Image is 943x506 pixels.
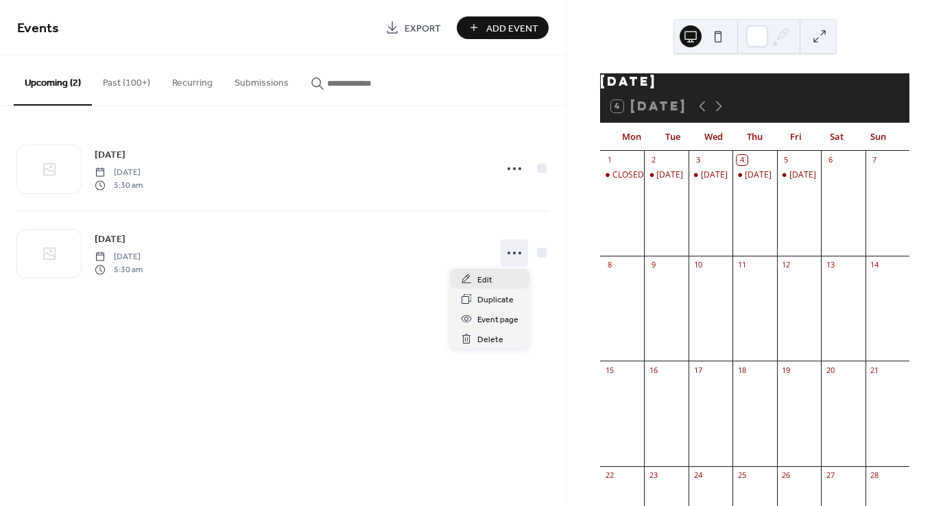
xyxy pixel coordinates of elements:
div: 26 [781,470,791,481]
span: Add Event [486,21,538,36]
button: Recurring [161,56,224,104]
button: Upcoming (2) [14,56,92,106]
div: 27 [825,470,835,481]
div: Friday 5 Sept [777,169,821,181]
div: Tue [652,123,693,151]
a: Export [375,16,451,39]
span: [DATE] [95,232,126,247]
div: 12 [781,260,791,270]
span: Edit [477,273,492,287]
div: 25 [737,470,747,481]
button: Add Event [457,16,549,39]
a: [DATE] [95,231,126,247]
div: 3 [693,155,703,165]
span: 5:30 am [95,179,143,191]
div: Wednesday 3 Sept [689,169,732,181]
div: 9 [648,260,658,270]
span: Export [405,21,441,36]
button: Submissions [224,56,300,104]
span: Delete [477,333,503,347]
div: Thu [735,123,776,151]
div: [DATE] [656,169,683,181]
div: 23 [648,470,658,481]
div: 15 [604,365,614,375]
div: 20 [825,365,835,375]
span: [DATE] [95,167,143,179]
div: 18 [737,365,747,375]
span: [DATE] [95,251,143,263]
div: CLOSED [612,169,644,181]
div: 19 [781,365,791,375]
span: [DATE] [95,148,126,162]
div: 1 [604,155,614,165]
button: Past (100+) [92,56,161,104]
span: 5:30 am [95,263,143,276]
div: 16 [648,365,658,375]
div: 8 [604,260,614,270]
a: [DATE] [95,147,126,162]
span: Event page [477,313,518,327]
div: 13 [825,260,835,270]
div: 21 [870,365,880,375]
div: 11 [737,260,747,270]
div: 7 [870,155,880,165]
div: 17 [693,365,703,375]
div: [DATE] [789,169,816,181]
div: 10 [693,260,703,270]
div: 5 [781,155,791,165]
div: Mon [611,123,652,151]
div: Thursday 4 Sept [732,169,776,181]
div: Sat [816,123,857,151]
div: Sun [857,123,898,151]
div: Tuesday 2 Sept [644,169,688,181]
div: 14 [870,260,880,270]
div: [DATE] [745,169,772,181]
div: Fri [775,123,816,151]
div: 4 [737,155,747,165]
div: 22 [604,470,614,481]
div: 24 [693,470,703,481]
div: [DATE] [701,169,728,181]
div: Wed [693,123,735,151]
span: Events [17,15,59,42]
div: 28 [870,470,880,481]
div: CLOSED [600,169,644,181]
div: [DATE] [600,73,909,90]
div: 6 [825,155,835,165]
div: 2 [648,155,658,165]
span: Duplicate [477,293,514,307]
